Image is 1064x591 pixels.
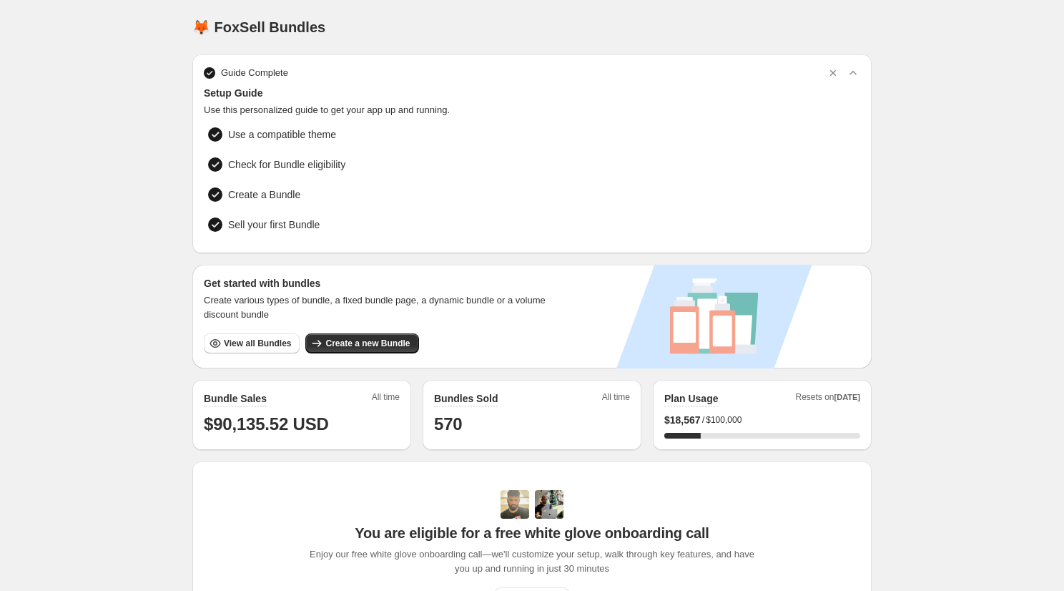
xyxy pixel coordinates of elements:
span: Use this personalized guide to get your app up and running. [204,103,860,117]
span: Enjoy our free white glove onboarding call—we'll customize your setup, walk through key features,... [302,547,762,576]
span: You are eligible for a free white glove onboarding call [355,524,709,542]
span: Create various types of bundle, a fixed bundle page, a dynamic bundle or a volume discount bundle [204,293,559,322]
span: Sell your first Bundle [228,218,434,232]
span: Create a new Bundle [325,338,410,349]
span: All time [372,391,400,407]
span: View all Bundles [224,338,291,349]
span: Create a Bundle [228,187,300,202]
span: Guide Complete [221,66,288,80]
span: Check for Bundle eligibility [228,157,345,172]
h1: 570 [434,413,630,436]
h1: $90,135.52 USD [204,413,400,436]
h2: Plan Usage [664,391,718,406]
img: Adi [501,490,529,519]
img: Prakhar [535,490,563,519]
span: All time [602,391,630,407]
span: Setup Guide [204,86,860,100]
button: Create a new Bundle [305,333,418,353]
span: $100,000 [706,414,742,426]
h2: Bundle Sales [204,391,267,406]
span: Use a compatible theme [228,127,336,142]
button: View all Bundles [204,333,300,353]
span: Resets on [796,391,861,407]
div: / [664,413,860,427]
h2: Bundles Sold [434,391,498,406]
span: [DATE] [834,393,860,401]
h1: 🦊 FoxSell Bundles [192,19,325,36]
span: $ 18,567 [664,413,701,427]
h3: Get started with bundles [204,276,559,290]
